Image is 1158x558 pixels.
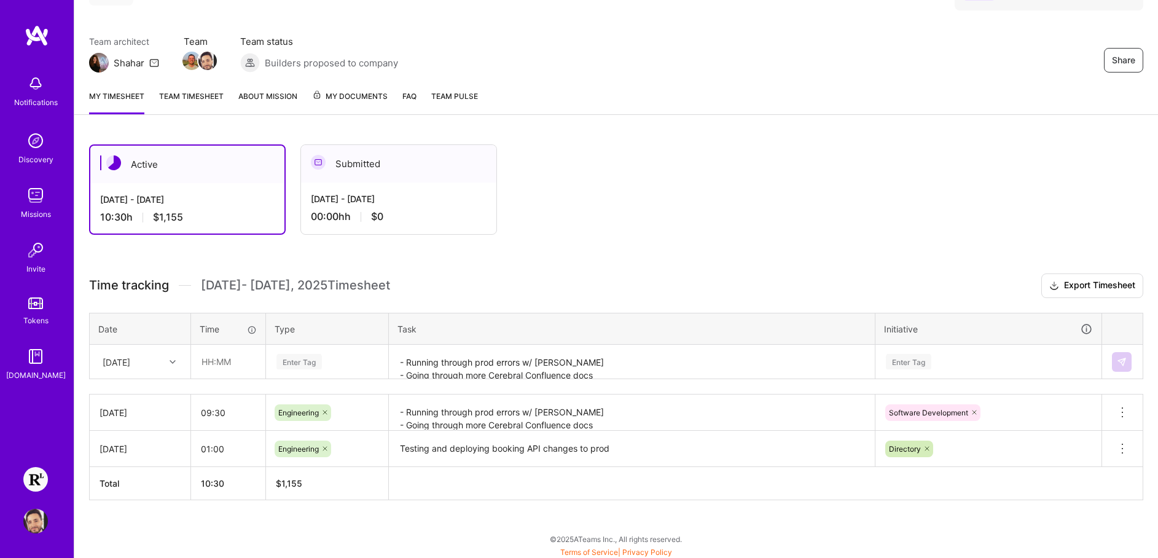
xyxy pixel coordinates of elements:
th: 10:30 [191,467,266,500]
span: Team Pulse [431,92,478,101]
textarea: Testing and deploying booking API changes to prod [390,432,874,466]
span: [DATE] - [DATE] , 2025 Timesheet [201,278,390,293]
th: Total [90,467,191,500]
div: Tokens [23,314,49,327]
i: icon Download [1049,280,1059,293]
span: Team architect [89,35,159,48]
span: Team status [240,35,398,48]
div: [DOMAIN_NAME] [6,369,66,382]
span: $0 [371,210,383,223]
div: [DATE] [103,355,130,368]
a: My timesheet [89,90,144,114]
div: Discovery [18,153,53,166]
th: Task [389,313,875,345]
div: [DATE] [100,406,181,419]
span: Engineering [278,408,319,417]
div: [DATE] - [DATE] [311,192,487,205]
img: Builders proposed to company [240,53,260,73]
img: tokens [28,297,43,309]
textarea: - Running through prod errors w/ [PERSON_NAME] - Going through more Cerebral Confluence docs - In... [390,396,874,430]
span: $1,155 [153,211,183,224]
a: Team Pulse [431,90,478,114]
div: © 2025 ATeams Inc., All rights reserved. [74,524,1158,554]
img: bell [23,71,48,96]
div: Time [200,323,257,336]
div: [DATE] [100,442,181,455]
input: HH:MM [192,345,265,378]
span: Directory [889,444,921,454]
div: Initiative [884,322,1093,336]
a: Team Member Avatar [184,50,200,71]
a: Privacy Policy [622,548,672,557]
img: Team Architect [89,53,109,73]
img: User Avatar [23,509,48,533]
a: Team Member Avatar [200,50,216,71]
span: Software Development [889,408,968,417]
img: logo [25,25,49,47]
div: Enter Tag [886,352,931,371]
a: My Documents [312,90,388,114]
i: icon Chevron [170,359,176,365]
div: Missions [21,208,51,221]
span: Builders proposed to company [265,57,398,69]
img: Team Member Avatar [182,52,201,70]
th: Type [266,313,389,345]
img: Resilience Lab: Building a Health Tech Platform [23,467,48,492]
a: Resilience Lab: Building a Health Tech Platform [20,467,51,492]
button: Share [1104,48,1143,73]
span: Engineering [278,444,319,454]
a: Team timesheet [159,90,224,114]
div: Enter Tag [276,352,322,371]
img: discovery [23,128,48,153]
input: HH:MM [191,396,265,429]
button: Export Timesheet [1041,273,1143,298]
img: Invite [23,238,48,262]
img: Active [106,155,121,170]
span: $ 1,155 [276,478,302,489]
a: Terms of Service [560,548,618,557]
div: Invite [26,262,45,275]
img: guide book [23,344,48,369]
div: 10:30 h [100,211,275,224]
img: Submitted [311,155,326,170]
div: Submitted [301,145,496,183]
div: [DATE] - [DATE] [100,193,275,206]
i: icon Mail [149,58,159,68]
div: Shahar [114,57,144,69]
span: My Documents [312,90,388,103]
input: HH:MM [191,433,265,465]
th: Date [90,313,191,345]
span: Time tracking [89,278,169,293]
a: FAQ [402,90,417,114]
img: Submit [1117,357,1127,367]
span: | [560,548,672,557]
a: User Avatar [20,509,51,533]
span: Share [1112,54,1135,66]
div: Active [90,146,284,183]
div: Notifications [14,96,58,109]
span: Team [184,35,216,48]
div: 00:00h h [311,210,487,223]
img: Team Member Avatar [198,52,217,70]
img: teamwork [23,183,48,208]
a: About Mission [238,90,297,114]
